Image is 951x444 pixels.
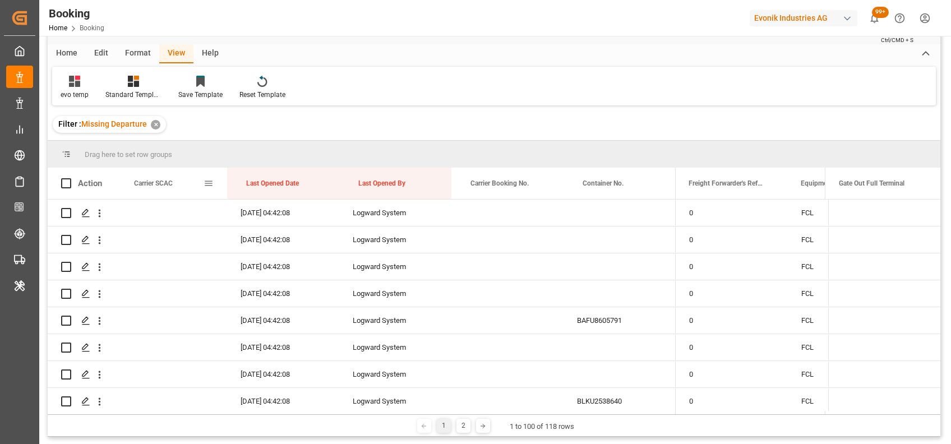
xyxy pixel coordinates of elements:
[339,388,451,414] div: Logward System
[227,226,339,253] div: [DATE] 04:42:08
[227,280,339,307] div: [DATE] 04:42:08
[339,200,451,226] div: Logward System
[78,178,102,188] div: Action
[788,253,900,280] div: FCL
[339,334,451,360] div: Logward System
[58,119,81,128] span: Filter :
[105,90,161,100] div: Standard Templates
[689,179,764,187] span: Freight Forwarder's Reference No.
[117,44,159,63] div: Format
[801,179,850,187] span: Equipment Type
[159,44,193,63] div: View
[339,307,451,334] div: Logward System
[828,200,940,226] div: Press SPACE to select this row.
[86,44,117,63] div: Edit
[48,226,676,253] div: Press SPACE to select this row.
[339,361,451,387] div: Logward System
[49,24,67,32] a: Home
[49,5,104,22] div: Booking
[839,179,904,187] span: Gate Out Full Terminal
[828,226,940,253] div: Press SPACE to select this row.
[881,36,913,44] span: Ctrl/CMD + S
[48,253,676,280] div: Press SPACE to select this row.
[872,7,889,18] span: 99+
[862,6,887,31] button: show 107 new notifications
[828,280,940,307] div: Press SPACE to select this row.
[676,388,788,414] div: 0
[676,200,788,226] div: 0
[61,90,89,100] div: evo temp
[583,179,624,187] span: Container No.
[339,253,451,280] div: Logward System
[788,226,900,253] div: FCL
[48,44,86,63] div: Home
[178,90,223,100] div: Save Template
[456,419,470,433] div: 2
[676,307,788,334] div: 0
[676,280,788,307] div: 0
[750,10,857,26] div: Evonik Industries AG
[788,361,900,387] div: FCL
[828,334,940,361] div: Press SPACE to select this row.
[828,361,940,388] div: Press SPACE to select this row.
[788,307,900,334] div: FCL
[227,388,339,414] div: [DATE] 04:42:08
[339,280,451,307] div: Logward System
[437,419,451,433] div: 1
[676,361,788,387] div: 0
[48,388,676,415] div: Press SPACE to select this row.
[193,44,227,63] div: Help
[788,200,900,226] div: FCL
[564,388,676,414] div: BLKU2538640
[85,150,172,159] span: Drag here to set row groups
[227,200,339,226] div: [DATE] 04:42:08
[676,253,788,280] div: 0
[828,253,940,280] div: Press SPACE to select this row.
[887,6,912,31] button: Help Center
[676,334,788,360] div: 0
[48,361,676,388] div: Press SPACE to select this row.
[676,226,788,253] div: 0
[828,388,940,415] div: Press SPACE to select this row.
[750,7,862,29] button: Evonik Industries AG
[151,120,160,129] div: ✕
[510,421,574,432] div: 1 to 100 of 118 rows
[470,179,529,187] span: Carrier Booking No.
[339,226,451,253] div: Logward System
[788,334,900,360] div: FCL
[246,179,299,187] span: Last Opened Date
[788,280,900,307] div: FCL
[227,334,339,360] div: [DATE] 04:42:08
[239,90,285,100] div: Reset Template
[227,253,339,280] div: [DATE] 04:42:08
[788,388,900,414] div: FCL
[828,307,940,334] div: Press SPACE to select this row.
[358,179,405,187] span: Last Opened By
[227,361,339,387] div: [DATE] 04:42:08
[227,307,339,334] div: [DATE] 04:42:08
[81,119,147,128] span: Missing Departure
[48,307,676,334] div: Press SPACE to select this row.
[48,334,676,361] div: Press SPACE to select this row.
[48,280,676,307] div: Press SPACE to select this row.
[48,200,676,226] div: Press SPACE to select this row.
[134,179,173,187] span: Carrier SCAC
[564,307,676,334] div: BAFU8605791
